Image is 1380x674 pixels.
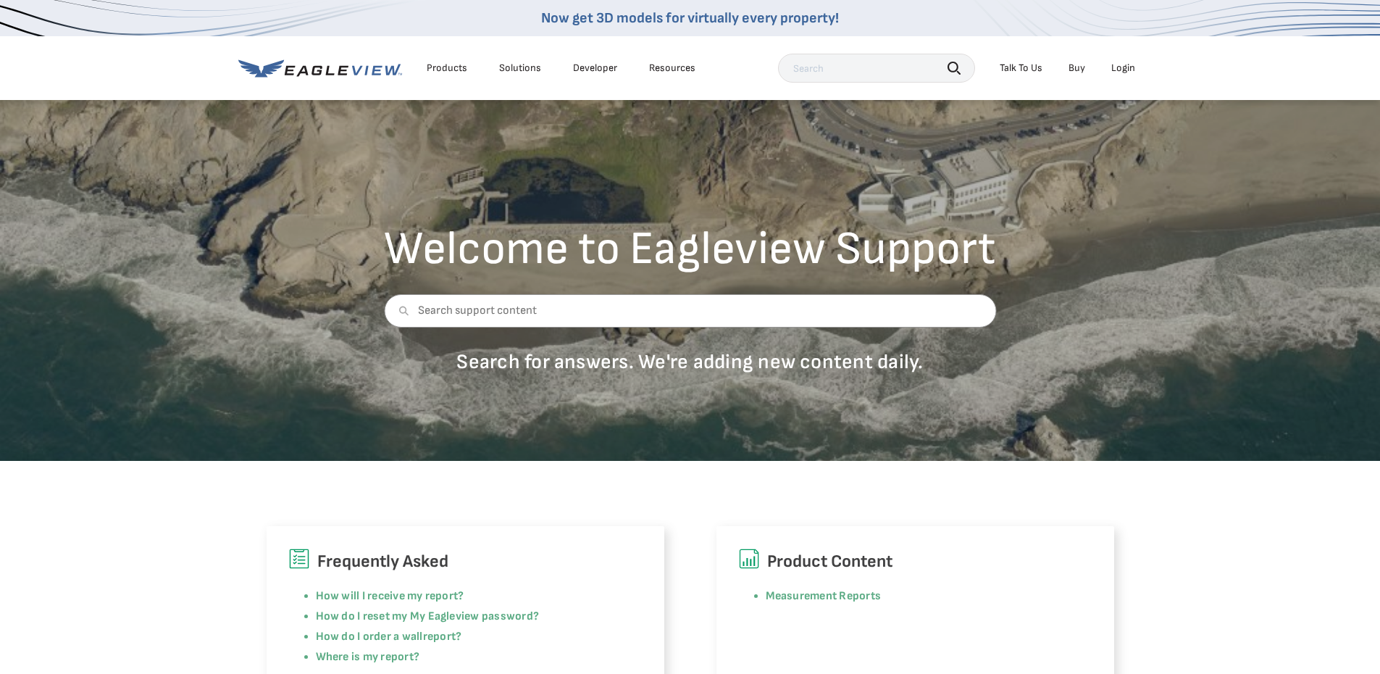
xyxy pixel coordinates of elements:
a: Now get 3D models for virtually every property! [541,9,839,27]
h2: Welcome to Eagleview Support [384,226,996,272]
a: How will I receive my report? [316,589,464,603]
a: How do I reset my My Eagleview password? [316,609,540,623]
a: How do I order a wall [316,630,423,644]
div: Products [427,62,467,75]
input: Search [778,54,975,83]
a: ? [456,630,461,644]
h6: Product Content [738,548,1092,575]
p: Search for answers. We're adding new content daily. [384,349,996,375]
div: Solutions [499,62,541,75]
div: Talk To Us [1000,62,1042,75]
div: Resources [649,62,695,75]
a: Measurement Reports [766,589,882,603]
a: Buy [1069,62,1085,75]
a: Where is my report? [316,650,420,664]
a: report [423,630,456,644]
div: Login [1111,62,1135,75]
a: Developer [573,62,617,75]
input: Search support content [384,294,996,328]
h6: Frequently Asked [288,548,643,575]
